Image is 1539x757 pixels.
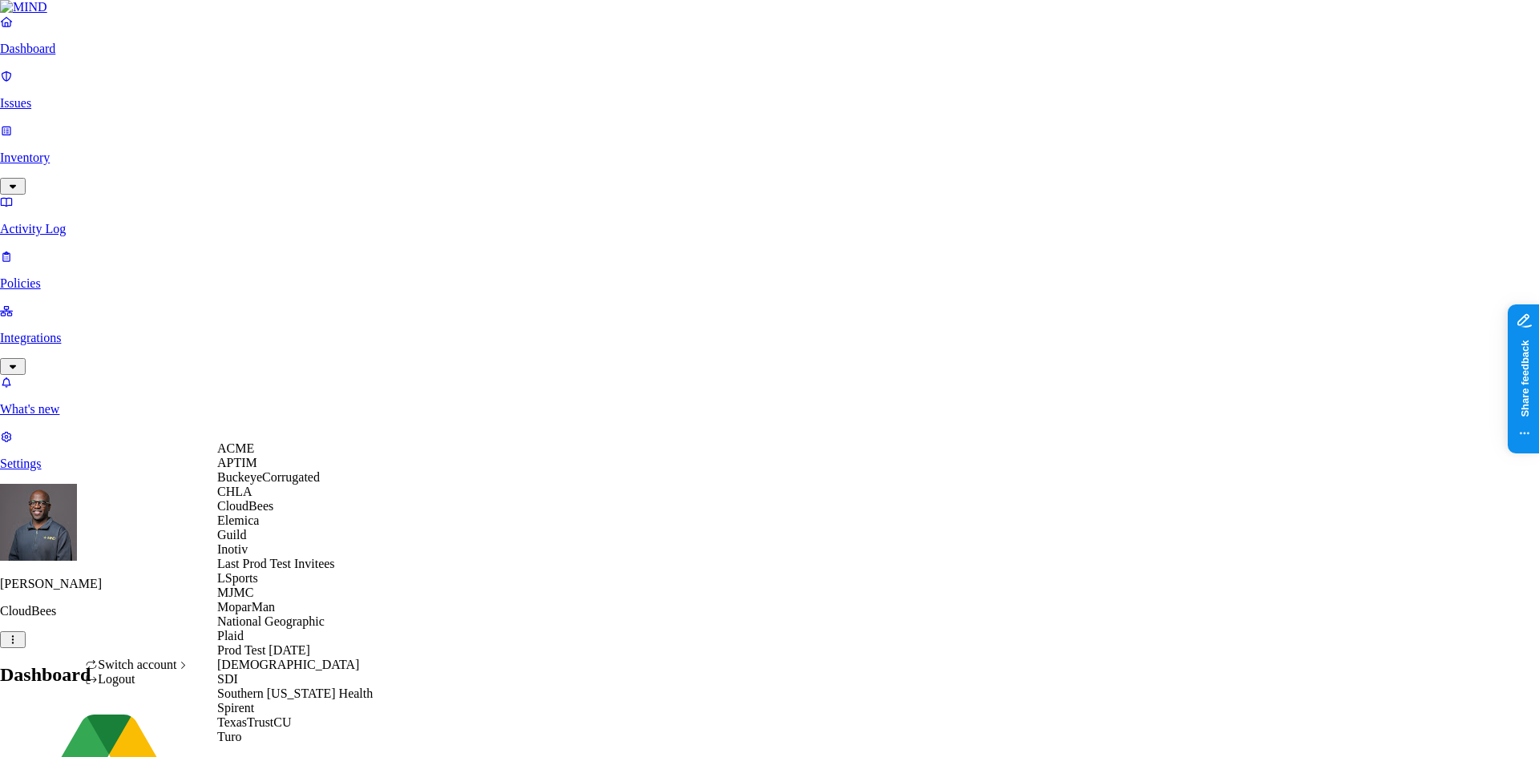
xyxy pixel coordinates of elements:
[217,701,254,715] span: Spirent
[217,571,258,585] span: LSports
[217,672,238,686] span: SDI
[85,672,190,687] div: Logout
[217,600,275,614] span: MoparMan
[217,643,310,657] span: Prod Test [DATE]
[217,499,273,513] span: CloudBees
[98,658,176,671] span: Switch account
[217,557,335,570] span: Last Prod Test Invitees
[217,629,244,642] span: Plaid
[217,715,292,729] span: TexasTrustCU
[217,586,253,599] span: MJMC
[217,658,359,671] span: [DEMOGRAPHIC_DATA]
[217,441,254,455] span: ACME
[217,542,248,556] span: Inotiv
[217,513,259,527] span: Elemica
[217,528,246,542] span: Guild
[217,687,373,700] span: Southern [US_STATE] Health
[217,456,257,469] span: APTIM
[217,485,252,498] span: CHLA
[217,730,242,743] span: Turo
[217,470,320,484] span: BuckeyeCorrugated
[217,614,325,628] span: National Geographic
